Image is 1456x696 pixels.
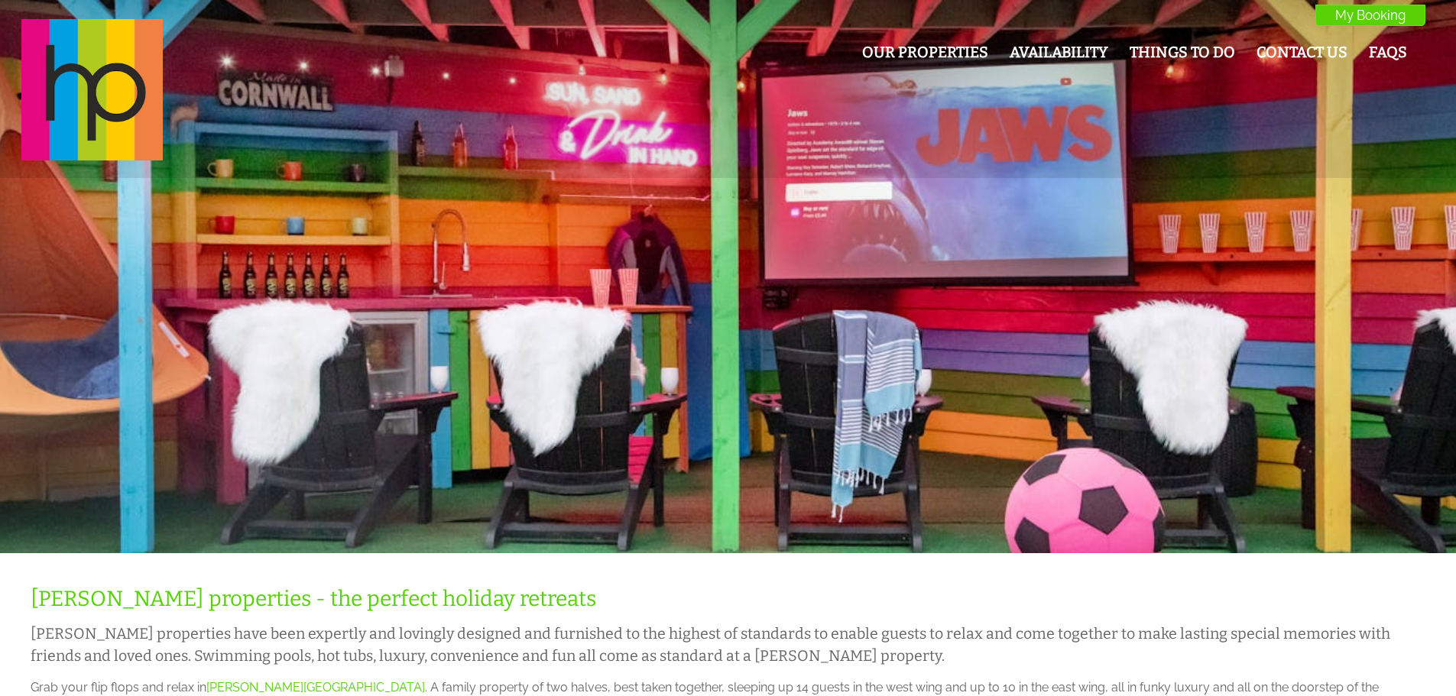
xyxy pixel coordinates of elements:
[31,623,1407,668] h2: [PERSON_NAME] properties have been expertly and lovingly designed and furnished to the highest of...
[1130,44,1235,61] a: Things To Do
[1010,44,1108,61] a: Availability
[31,586,1407,611] h1: [PERSON_NAME] properties - the perfect holiday retreats
[21,19,163,160] img: Halula Properties
[206,680,425,694] a: [PERSON_NAME][GEOGRAPHIC_DATA]
[862,44,988,61] a: Our Properties
[1315,5,1425,26] a: My Booking
[1369,44,1407,61] a: FAQs
[1257,44,1347,61] a: Contact Us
